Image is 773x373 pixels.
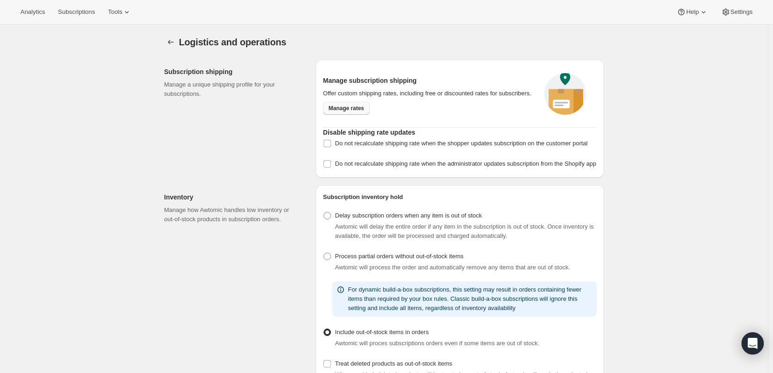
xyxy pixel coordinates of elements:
[671,6,713,19] button: Help
[164,205,301,224] p: Manage how Awtomic handles low inventory or out-of-stock products in subscription orders.
[323,102,370,115] a: Manage rates
[164,193,301,202] h2: Inventory
[335,212,482,219] span: Delay subscription orders when any item is out of stock
[335,329,429,336] span: Include out-of-stock items in orders
[730,8,753,16] span: Settings
[323,128,597,137] h2: Disable shipping rate updates
[102,6,137,19] button: Tools
[329,105,364,112] span: Manage rates
[335,264,570,271] span: Awtomic will process the order and automatically remove any items that are out of stock.
[335,253,463,260] span: Process partial orders without out-of-stock items
[335,223,594,239] span: Awtomic will delay the entire order if any item in the subscription is out of stock. Once invento...
[15,6,50,19] button: Analytics
[686,8,698,16] span: Help
[164,67,301,76] h2: Subscription shipping
[323,76,534,85] h2: Manage subscription shipping
[58,8,95,16] span: Subscriptions
[335,140,588,147] span: Do not recalculate shipping rate when the shopper updates subscription on the customer portal
[108,8,122,16] span: Tools
[335,360,452,367] span: Treat deleted products as out-of-stock items
[335,160,596,167] span: Do not recalculate shipping rate when the administrator updates subscription from the Shopify app
[52,6,100,19] button: Subscriptions
[323,89,534,98] p: Offer custom shipping rates, including free or discounted rates for subscribers.
[323,193,597,202] h2: Subscription inventory hold
[179,37,287,47] span: Logistics and operations
[742,332,764,354] div: Open Intercom Messenger
[348,285,593,313] p: For dynamic build-a-box subscriptions, this setting may result in orders containing fewer items t...
[335,340,539,347] span: Awtomic will proces subscriptions orders even if some items are out of stock.
[164,80,301,99] p: Manage a unique shipping profile for your subscriptions.
[20,8,45,16] span: Analytics
[164,36,177,49] button: Settings
[716,6,758,19] button: Settings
